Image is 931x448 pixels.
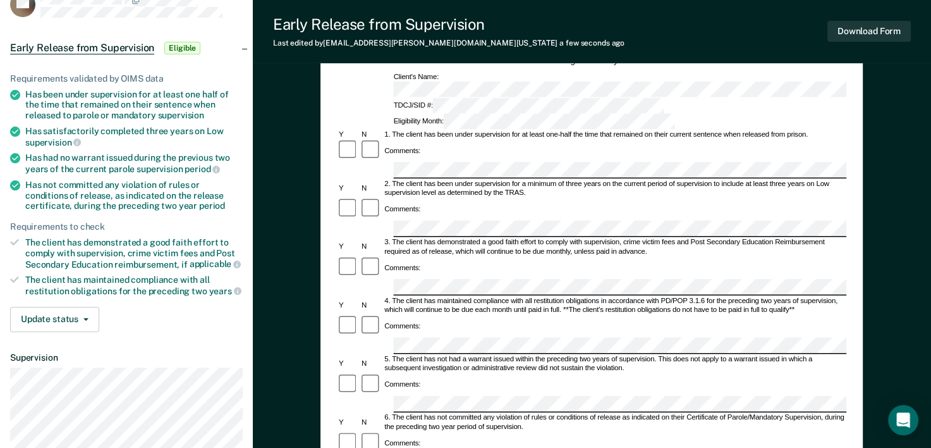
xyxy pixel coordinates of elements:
[360,418,382,427] div: N
[25,275,243,296] div: The client has maintained compliance with all restitution obligations for the preceding two
[383,263,423,272] div: Comments:
[25,126,243,147] div: Has satisfactorily completed three years on Low
[337,184,360,193] div: Y
[337,130,360,139] div: Y
[190,259,241,269] span: applicable
[360,301,382,310] div: N
[888,405,918,435] div: Open Intercom Messenger
[209,286,241,296] span: years
[25,89,243,121] div: Has been under supervision for at least one half of the time that remained on their sentence when...
[383,130,847,139] div: 1. The client has been under supervision for at least one-half the time that remained on their cu...
[392,114,676,130] div: Eligibility Month:
[10,42,154,54] span: Early Release from Supervision
[164,42,200,54] span: Eligible
[25,237,243,270] div: The client has demonstrated a good faith effort to comply with supervision, crime victim fees and...
[360,184,382,193] div: N
[383,297,847,315] div: 4. The client has maintained compliance with all restitution obligations in accordance with PD/PO...
[10,221,243,232] div: Requirements to check
[383,414,847,432] div: 6. The client has not committed any violation of rules or conditions of release as indicated on t...
[559,39,624,47] span: a few seconds ago
[383,380,423,389] div: Comments:
[273,15,624,34] div: Early Release from Supervision
[383,205,423,214] div: Comments:
[383,321,423,330] div: Comments:
[383,355,847,373] div: 5. The client has not had a warrant issued within the preceding two years of supervision. This do...
[25,152,243,174] div: Has had no warrant issued during the previous two years of the current parole supervision
[185,164,220,174] span: period
[337,301,360,310] div: Y
[158,110,204,120] span: supervision
[10,73,243,84] div: Requirements validated by OIMS data
[383,146,423,155] div: Comments:
[273,39,624,47] div: Last edited by [EMAIL_ADDRESS][PERSON_NAME][DOMAIN_NAME][US_STATE]
[383,439,423,447] div: Comments:
[199,201,225,211] span: period
[383,239,847,257] div: 3. The client has demonstrated a good faith effort to comply with supervision, crime victim fees ...
[392,98,666,114] div: TDCJ/SID #:
[337,418,360,427] div: Y
[25,180,243,211] div: Has not committed any violation of rules or conditions of release, as indicated on the release ce...
[383,180,847,198] div: 2. The client has been under supervision for a minimum of three years on the current period of su...
[827,21,911,42] button: Download Form
[25,137,81,147] span: supervision
[337,243,360,252] div: Y
[10,307,99,332] button: Update status
[360,243,382,252] div: N
[10,352,243,363] dt: Supervision
[360,360,382,369] div: N
[337,360,360,369] div: Y
[360,130,382,139] div: N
